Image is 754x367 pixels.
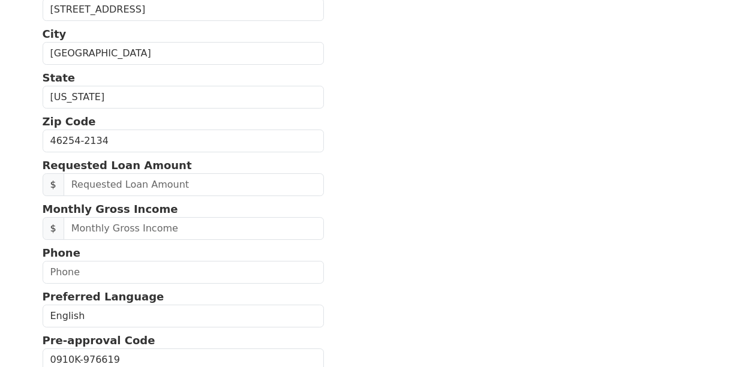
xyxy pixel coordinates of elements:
input: City [43,42,325,65]
strong: Phone [43,246,80,259]
strong: Requested Loan Amount [43,159,192,172]
input: Phone [43,261,325,284]
span: $ [43,173,64,196]
span: $ [43,217,64,240]
input: Zip Code [43,130,325,152]
strong: Pre-approval Code [43,334,155,347]
input: Monthly Gross Income [64,217,324,240]
strong: City [43,28,67,40]
strong: State [43,71,76,84]
input: Requested Loan Amount [64,173,324,196]
p: Monthly Gross Income [43,201,325,217]
strong: Preferred Language [43,290,164,303]
strong: Zip Code [43,115,96,128]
